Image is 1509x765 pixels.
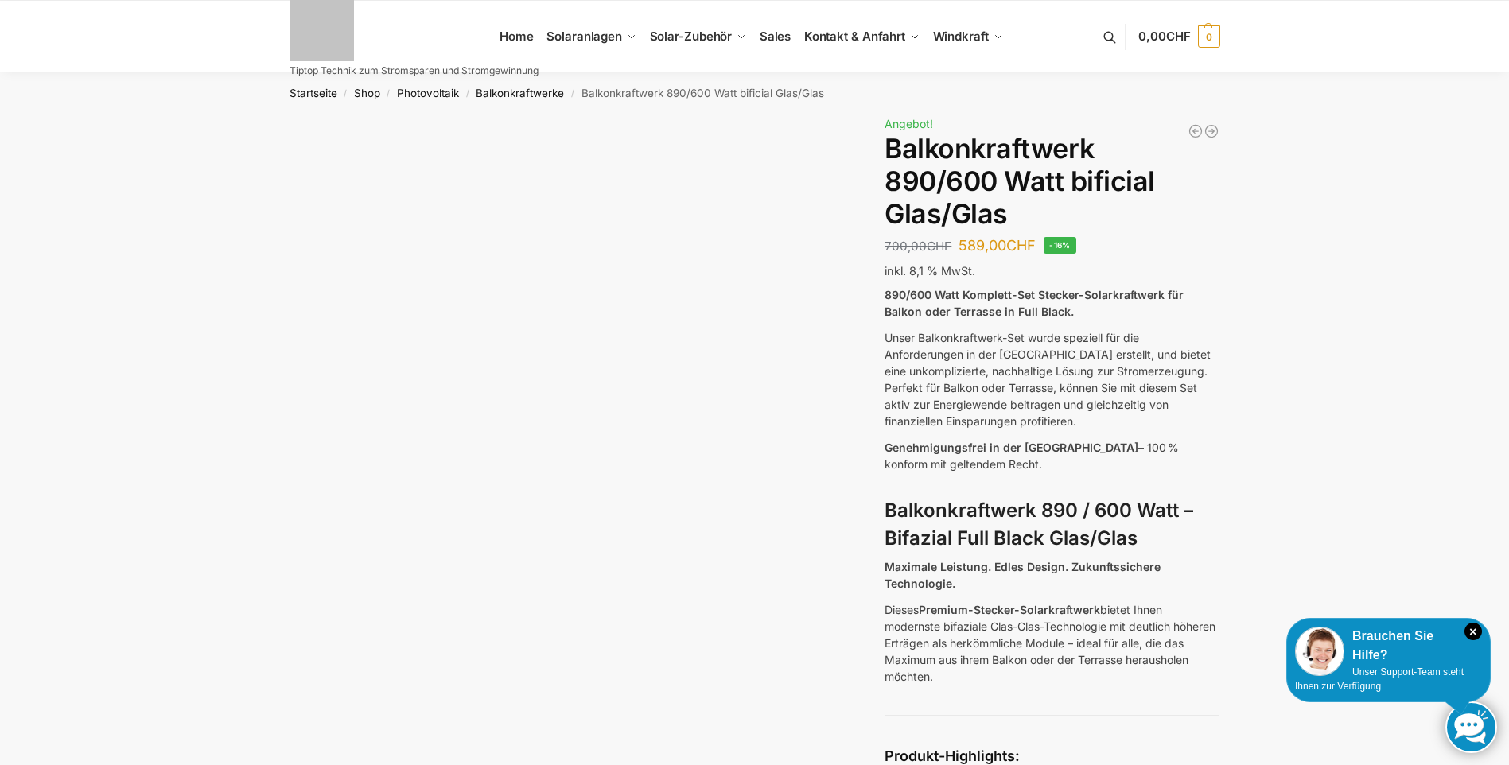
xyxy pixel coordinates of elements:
div: Brauchen Sie Hilfe? [1295,627,1482,665]
a: 0,00CHF 0 [1138,13,1219,60]
bdi: 589,00 [959,237,1036,254]
a: Kontakt & Anfahrt [797,1,926,72]
span: / [459,87,476,100]
a: 890/600 Watt Solarkraftwerk + 2,7 KW Batteriespeicher Genehmigungsfrei [1188,123,1204,139]
span: inkl. 8,1 % MwSt. [885,264,975,278]
a: Startseite [290,87,337,99]
span: – 100 % konform mit geltendem Recht. [885,441,1179,471]
strong: Premium-Stecker-Solarkraftwerk [919,603,1100,616]
img: Customer service [1295,627,1344,676]
strong: 890/600 Watt Komplett-Set Stecker-Solarkraftwerk für Balkon oder Terrasse in Full Black. [885,288,1184,318]
a: Sales [753,1,797,72]
span: CHF [927,239,951,254]
a: Balkonkraftwerke [476,87,564,99]
span: -16% [1044,237,1076,254]
span: Unser Support-Team steht Ihnen zur Verfügung [1295,666,1464,692]
bdi: 700,00 [885,239,951,254]
span: Windkraft [933,29,989,44]
a: Steckerkraftwerk 890/600 Watt, mit Ständer für Terrasse inkl. Lieferung [1204,123,1219,139]
span: Angebot! [885,117,933,130]
span: Solar-Zubehör [650,29,733,44]
a: Solar-Zubehör [643,1,753,72]
span: CHF [1166,29,1191,44]
strong: Produkt-Highlights: [885,748,1020,764]
span: Solaranlagen [546,29,622,44]
span: / [564,87,581,100]
span: CHF [1006,237,1036,254]
nav: Breadcrumb [261,72,1248,114]
a: Solaranlagen [540,1,643,72]
span: 0,00 [1138,29,1190,44]
span: Genehmigungsfrei in der [GEOGRAPHIC_DATA] [885,441,1138,454]
p: Dieses bietet Ihnen modernste bifaziale Glas-Glas-Technologie mit deutlich höheren Erträgen als h... [885,601,1219,685]
a: Shop [354,87,380,99]
a: Windkraft [926,1,1009,72]
span: Sales [760,29,791,44]
p: Tiptop Technik zum Stromsparen und Stromgewinnung [290,66,539,76]
p: Unser Balkonkraftwerk-Set wurde speziell für die Anforderungen in der [GEOGRAPHIC_DATA] erstellt,... [885,329,1219,429]
strong: Maximale Leistung. Edles Design. Zukunftssichere Technologie. [885,560,1161,590]
h1: Balkonkraftwerk 890/600 Watt bificial Glas/Glas [885,133,1219,230]
span: / [380,87,397,100]
span: 0 [1198,25,1220,48]
span: Kontakt & Anfahrt [804,29,905,44]
strong: Balkonkraftwerk 890 / 600 Watt – Bifazial Full Black Glas/Glas [885,499,1193,549]
i: Schließen [1464,623,1482,640]
span: / [337,87,354,100]
a: Photovoltaik [397,87,459,99]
